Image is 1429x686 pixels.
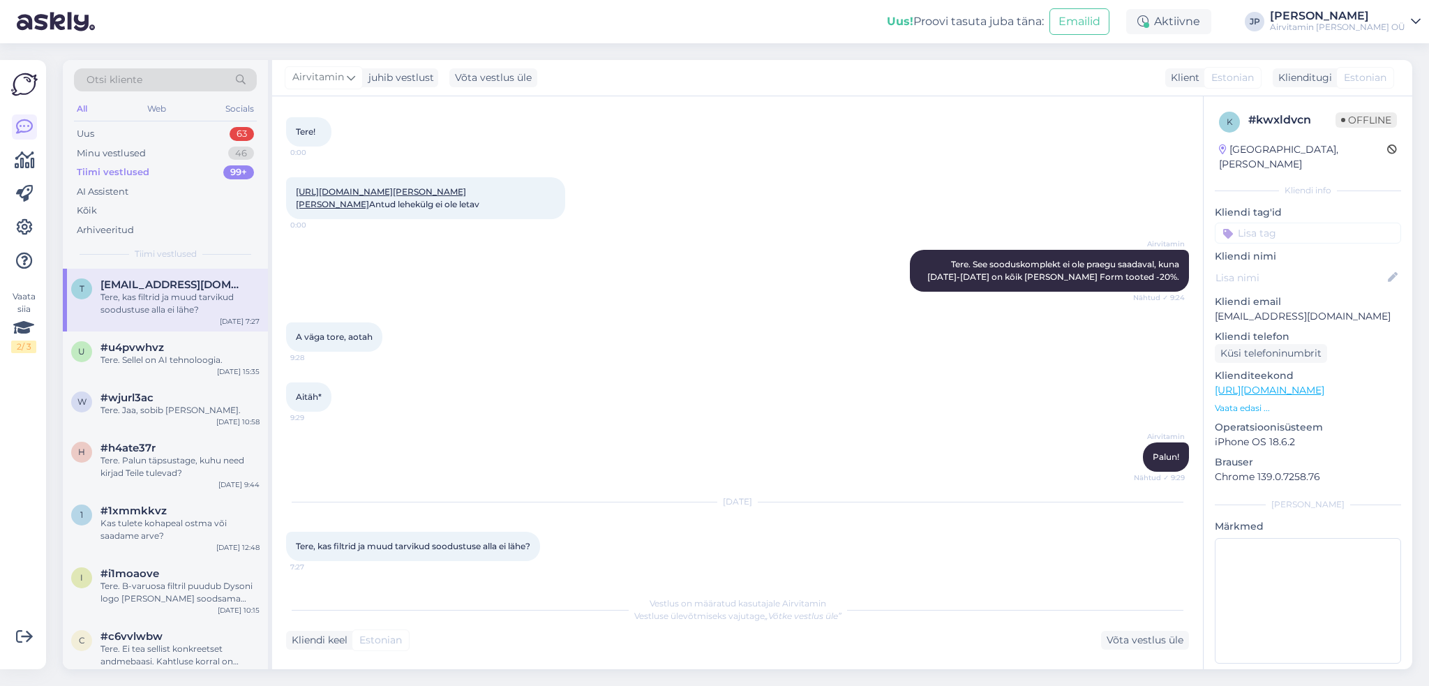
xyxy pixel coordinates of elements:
[100,404,260,417] div: Tere. Jaa, sobib [PERSON_NAME].
[1227,117,1233,127] span: k
[1101,631,1189,650] div: Võta vestlus üle
[449,68,537,87] div: Võta vestlus üle
[1132,472,1185,483] span: Nähtud ✓ 9:29
[1215,519,1401,534] p: Märkmed
[217,366,260,377] div: [DATE] 15:35
[78,447,85,457] span: h
[100,392,154,404] span: #wjurl3ac
[1211,70,1254,85] span: Estonian
[100,454,260,479] div: Tere. Palun täpsustage, kuhu need kirjad Teile tulevad?
[80,283,84,294] span: t
[100,567,159,580] span: #i1moaove
[1215,384,1324,396] a: [URL][DOMAIN_NAME]
[1153,452,1179,462] span: Palun!
[11,71,38,98] img: Askly Logo
[296,331,373,342] span: A väga tore, aotah
[296,541,530,551] span: Tere, kas filtrid ja muud tarvikud soodustuse alla ei lähe?
[1215,435,1401,449] p: iPhone OS 18.6.2
[1215,470,1401,484] p: Chrome 139.0.7258.76
[359,633,402,648] span: Estonian
[290,562,343,572] span: 7:27
[216,417,260,427] div: [DATE] 10:58
[650,598,826,609] span: Vestlus on määratud kasutajale Airvitamin
[1215,294,1401,309] p: Kliendi email
[290,220,343,230] span: 0:00
[79,635,85,646] span: c
[1165,70,1199,85] div: Klient
[1270,22,1405,33] div: Airvitamin [PERSON_NAME] OÜ
[1344,70,1386,85] span: Estonian
[286,633,347,648] div: Kliendi keel
[77,185,128,199] div: AI Assistent
[100,580,260,605] div: Tere. B-varuosa filtril puudub Dysoni logo [PERSON_NAME] soodsama hinnaga.
[363,70,434,85] div: juhib vestlust
[77,204,97,218] div: Kõik
[1215,344,1327,363] div: Küsi telefoninumbrit
[100,354,260,366] div: Tere. Sellel on AI tehnoloogia.
[100,517,260,542] div: Kas tulete kohapeal ostma või saadame arve?
[1215,309,1401,324] p: [EMAIL_ADDRESS][DOMAIN_NAME]
[296,392,322,402] span: Aitäh*
[1049,8,1109,35] button: Emailid
[100,505,167,517] span: #1xmmkkvz
[286,495,1189,508] div: [DATE]
[290,352,343,363] span: 9:28
[1132,292,1185,303] span: Nähtud ✓ 9:24
[100,630,163,643] span: #c6vvlwbw
[135,248,197,260] span: Tiimi vestlused
[218,479,260,490] div: [DATE] 9:44
[100,442,156,454] span: #h4ate37r
[887,13,1044,30] div: Proovi tasuta juba täna:
[1215,184,1401,197] div: Kliendi info
[887,15,913,28] b: Uus!
[220,316,260,327] div: [DATE] 7:27
[1132,431,1185,442] span: Airvitamin
[216,542,260,553] div: [DATE] 12:48
[100,341,164,354] span: #u4pvwhvz
[1215,249,1401,264] p: Kliendi nimi
[927,259,1181,282] span: Tere. See sooduskomplekt ei ole praegu saadaval, kuna [DATE]-[DATE] on kõik [PERSON_NAME] Form to...
[634,611,841,621] span: Vestluse ülevõtmiseks vajutage
[218,605,260,616] div: [DATE] 10:15
[1219,142,1387,172] div: [GEOGRAPHIC_DATA], [PERSON_NAME]
[220,668,260,678] div: [DATE] 15:11
[765,611,841,621] i: „Võtke vestlus üle”
[1273,70,1332,85] div: Klienditugi
[74,100,90,118] div: All
[87,73,142,87] span: Otsi kliente
[230,127,254,141] div: 63
[1215,368,1401,383] p: Klienditeekond
[100,291,260,316] div: Tere, kas filtrid ja muud tarvikud soodustuse alla ei lähe?
[1215,455,1401,470] p: Brauser
[77,223,134,237] div: Arhiveeritud
[292,70,344,85] span: Airvitamin
[11,341,36,353] div: 2 / 3
[1270,10,1421,33] a: [PERSON_NAME]Airvitamin [PERSON_NAME] OÜ
[1215,223,1401,244] input: Lisa tag
[100,643,260,668] div: Tere. Ei tea sellist konkreetset andmebaasi. Kahtluse korral on võimalik võrrelda originaaltootega.
[1215,270,1385,285] input: Lisa nimi
[1215,420,1401,435] p: Operatsioonisüsteem
[77,147,146,161] div: Minu vestlused
[1215,329,1401,344] p: Kliendi telefon
[290,412,343,423] span: 9:29
[1248,112,1336,128] div: # kwxldvcn
[1215,205,1401,220] p: Kliendi tag'id
[1215,498,1401,511] div: [PERSON_NAME]
[78,346,85,357] span: u
[296,186,479,209] span: Antud lehekülg ei ole letav
[11,290,36,353] div: Vaata siia
[1270,10,1405,22] div: [PERSON_NAME]
[296,186,466,209] a: [URL][DOMAIN_NAME][PERSON_NAME][PERSON_NAME]
[77,165,149,179] div: Tiimi vestlused
[228,147,254,161] div: 46
[1126,9,1211,34] div: Aktiivne
[1132,239,1185,249] span: Airvitamin
[80,509,83,520] span: 1
[223,100,257,118] div: Socials
[77,396,87,407] span: w
[296,126,315,137] span: Tere!
[100,278,246,291] span: toomastkelly@gmail.com
[144,100,169,118] div: Web
[290,147,343,158] span: 0:00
